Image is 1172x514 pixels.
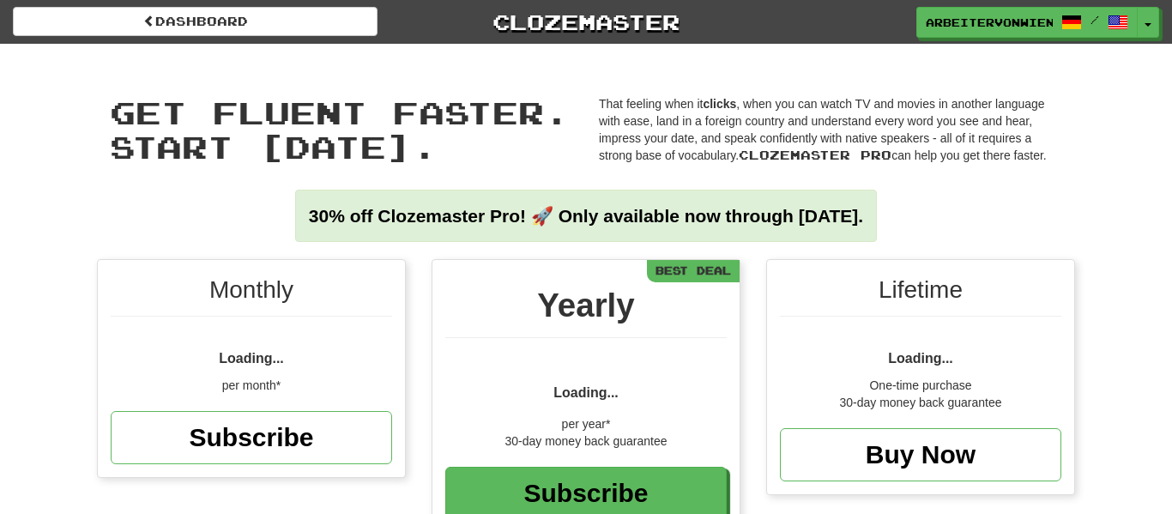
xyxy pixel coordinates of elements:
[739,148,891,162] span: Clozemaster Pro
[703,97,736,111] strong: clicks
[445,432,727,450] div: 30-day money back guarantee
[110,94,570,165] span: Get fluent faster. Start [DATE].
[780,428,1061,481] a: Buy Now
[111,377,392,394] div: per month*
[403,7,768,37] a: Clozemaster
[599,95,1062,164] p: That feeling when it , when you can watch TV and movies in another language with ease, land in a ...
[219,351,284,366] span: Loading...
[647,260,740,281] div: Best Deal
[780,273,1061,317] div: Lifetime
[1090,14,1099,26] span: /
[111,273,392,317] div: Monthly
[13,7,378,36] a: Dashboard
[916,7,1138,38] a: ArbeiterVonWien /
[926,15,1053,30] span: ArbeiterVonWien
[780,377,1061,394] div: One-time purchase
[309,206,863,226] strong: 30% off Clozemaster Pro! 🚀 Only available now through [DATE].
[888,351,953,366] span: Loading...
[445,415,727,432] div: per year*
[553,385,619,400] span: Loading...
[780,394,1061,411] div: 30-day money back guarantee
[445,281,727,338] div: Yearly
[111,411,392,464] a: Subscribe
